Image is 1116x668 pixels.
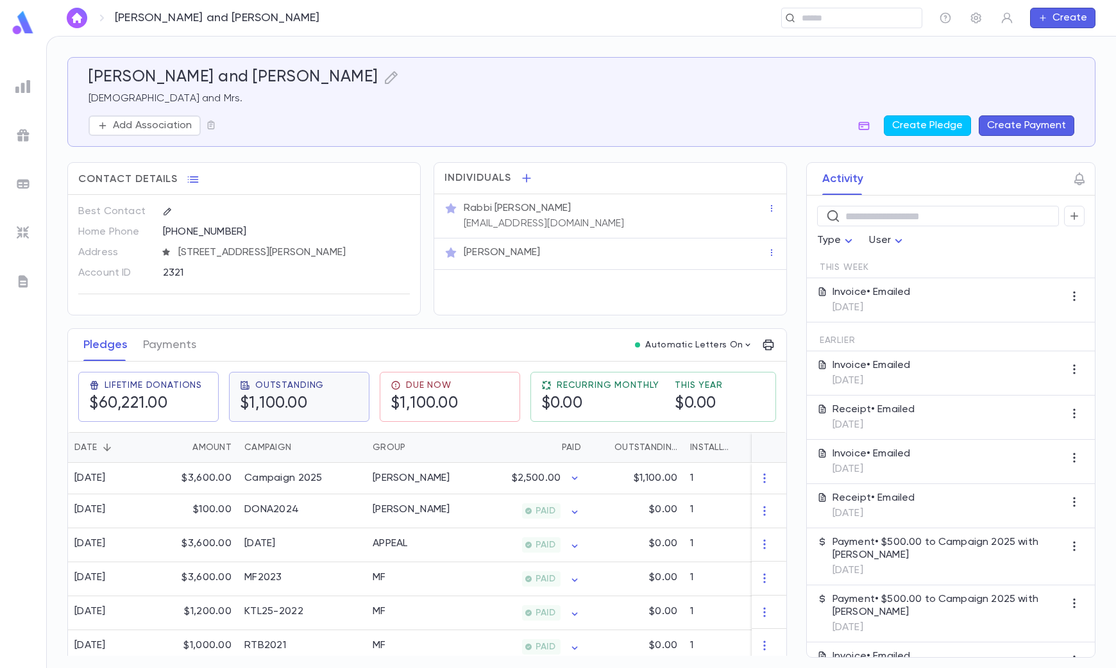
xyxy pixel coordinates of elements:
[83,329,128,361] button: Pledges
[634,472,677,485] p: $1,100.00
[291,437,312,458] button: Sort
[833,650,911,663] p: Invoice • Emailed
[817,235,841,246] span: Type
[163,263,357,282] div: 2321
[15,128,31,143] img: campaigns_grey.99e729a5f7ee94e3726e6486bddda8f1.svg
[255,380,324,390] span: Outstanding
[74,537,106,550] div: [DATE]
[684,630,761,664] div: 1
[464,217,624,230] p: [EMAIL_ADDRESS][DOMAIN_NAME]
[155,494,238,528] div: $100.00
[462,432,588,463] div: Paid
[833,447,911,460] p: Invoice • Emailed
[244,639,286,652] div: RTB2021
[833,301,911,314] p: [DATE]
[113,119,192,132] p: Add Association
[869,235,891,246] span: User
[373,432,405,463] div: Group
[74,571,106,584] div: [DATE]
[155,463,238,494] div: $3,600.00
[78,242,152,263] p: Address
[238,432,366,463] div: Campaign
[649,571,677,584] p: $0.00
[155,562,238,596] div: $3,600.00
[69,13,85,23] img: home_white.a664292cf8c1dea59945f0da9f25487c.svg
[373,472,450,485] div: DONA
[373,605,386,618] div: MF
[979,115,1074,136] button: Create Payment
[690,432,734,463] div: Installments
[684,432,761,463] div: Installments
[373,571,386,584] div: MF
[163,222,410,241] div: [PHONE_NUMBER]
[10,10,36,35] img: logo
[512,472,561,485] p: $2,500.00
[15,225,31,240] img: imports_grey.530a8a0e642e233f2baf0ef88e8c9fcb.svg
[530,574,561,584] span: PAID
[244,537,276,550] div: March 2024
[244,432,291,463] div: Campaign
[833,536,1064,562] p: Payment • $500.00 to Campaign 2025 with [PERSON_NAME]
[557,380,659,390] span: Recurring Monthly
[734,437,754,458] button: Sort
[464,202,571,215] p: Rabbi [PERSON_NAME]
[89,68,378,87] h5: [PERSON_NAME] and [PERSON_NAME]
[444,172,511,185] span: Individuals
[817,228,857,253] div: Type
[97,437,117,458] button: Sort
[173,246,411,259] span: [STREET_ADDRESS][PERSON_NAME]
[1030,8,1095,28] button: Create
[684,528,761,562] div: 1
[833,507,915,520] p: [DATE]
[89,394,167,413] h5: $60,221.00
[15,79,31,94] img: reports_grey.c525e4749d1bce6a11f5fe2a8de1b229.svg
[869,228,906,253] div: User
[675,394,716,413] h5: $0.00
[244,571,282,584] div: MF2023
[78,263,152,283] p: Account ID
[373,537,408,550] div: APPEAL
[833,403,915,416] p: Receipt • Emailed
[68,432,155,463] div: Date
[172,437,192,458] button: Sort
[630,336,758,354] button: Automatic Letters On
[833,374,911,387] p: [DATE]
[884,115,971,136] button: Create Pledge
[391,394,459,413] h5: $1,100.00
[562,432,581,463] div: Paid
[74,639,106,652] div: [DATE]
[541,437,562,458] button: Sort
[684,596,761,630] div: 1
[15,176,31,192] img: batches_grey.339ca447c9d9533ef1741baa751efc33.svg
[614,432,677,463] div: Outstanding
[115,11,320,25] p: [PERSON_NAME] and [PERSON_NAME]
[78,222,152,242] p: Home Phone
[530,608,561,618] span: PAID
[541,394,583,413] h5: $0.00
[684,562,761,596] div: 1
[649,639,677,652] p: $0.00
[155,596,238,630] div: $1,200.00
[78,201,152,222] p: Best Contact
[143,329,196,361] button: Payments
[833,492,915,505] p: Receipt • Emailed
[74,605,106,618] div: [DATE]
[74,503,106,516] div: [DATE]
[820,262,869,272] span: This Week
[74,472,106,485] div: [DATE]
[405,437,426,458] button: Sort
[244,503,299,516] div: DONA2024
[649,605,677,618] p: $0.00
[645,340,743,350] p: Automatic Letters On
[155,432,238,463] div: Amount
[192,432,232,463] div: Amount
[833,463,911,476] p: [DATE]
[366,432,462,463] div: Group
[105,380,202,390] span: Lifetime Donations
[244,605,303,618] div: KTL25-2022
[373,639,386,652] div: MF
[820,335,856,346] span: Earlier
[649,537,677,550] p: $0.00
[89,92,1074,105] p: [DEMOGRAPHIC_DATA] and Mrs.
[649,503,677,516] p: $0.00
